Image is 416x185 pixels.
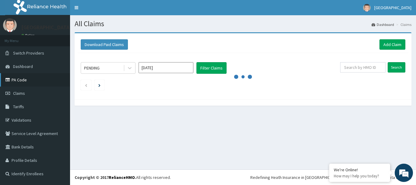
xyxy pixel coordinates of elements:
footer: All rights reserved. [70,169,416,185]
p: [GEOGRAPHIC_DATA] [21,25,72,30]
img: d_794563401_company_1708531726252_794563401 [11,30,25,46]
div: Chat with us now [32,34,102,42]
input: Search by HMO ID [340,62,386,73]
span: Tariffs [13,104,24,109]
img: User Image [3,18,17,32]
p: How may I help you today? [334,173,386,179]
input: Select Month and Year [139,62,193,73]
span: We're online! [35,54,84,116]
a: Next page [98,82,100,88]
li: Claims [395,22,411,27]
img: User Image [363,4,371,12]
span: [GEOGRAPHIC_DATA] [374,5,411,10]
a: Online [21,33,36,37]
span: Claims [13,91,25,96]
svg: audio-loading [234,68,252,86]
strong: Copyright © 2017 . [75,175,136,180]
button: Filter Claims [196,62,227,74]
button: Download Paid Claims [81,39,128,50]
a: Previous page [85,82,87,88]
div: Redefining Heath Insurance in [GEOGRAPHIC_DATA] using Telemedicine and Data Science! [250,174,411,180]
a: RelianceHMO [109,175,135,180]
a: Add Claim [379,39,405,50]
div: We're Online! [334,167,386,173]
span: Switch Providers [13,50,44,56]
div: PENDING [84,65,100,71]
input: Search [388,62,405,73]
textarea: Type your message and hit 'Enter' [3,122,116,143]
h1: All Claims [75,20,411,28]
span: Dashboard [13,64,33,69]
a: Dashboard [372,22,394,27]
div: Minimize live chat window [100,3,115,18]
